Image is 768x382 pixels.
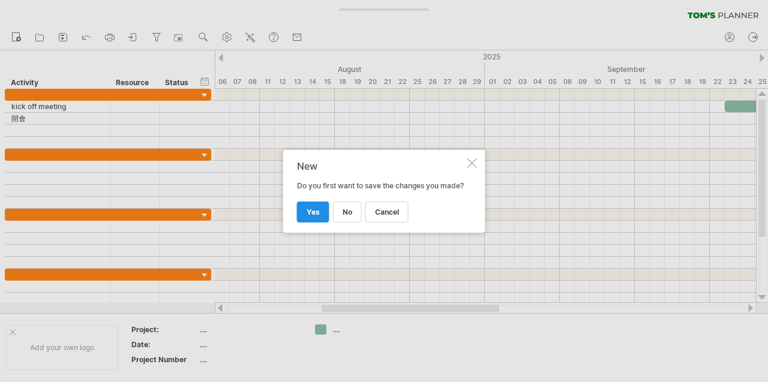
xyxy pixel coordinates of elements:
a: yes [297,201,329,222]
div: Do you first want to save the changes you made? [297,161,465,222]
span: yes [307,207,320,216]
span: no [343,207,352,216]
a: no [333,201,362,222]
div: New [297,161,465,172]
a: cancel [365,201,409,222]
span: cancel [375,207,399,216]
